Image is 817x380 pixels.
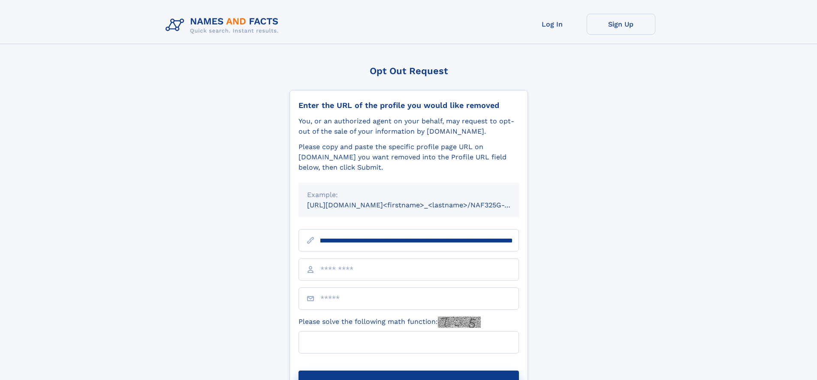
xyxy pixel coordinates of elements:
[162,14,286,37] img: Logo Names and Facts
[298,142,519,173] div: Please copy and paste the specific profile page URL on [DOMAIN_NAME] you want removed into the Pr...
[298,101,519,110] div: Enter the URL of the profile you would like removed
[587,14,655,35] a: Sign Up
[307,201,535,209] small: [URL][DOMAIN_NAME]<firstname>_<lastname>/NAF325G-xxxxxxxx
[518,14,587,35] a: Log In
[289,66,528,76] div: Opt Out Request
[298,116,519,137] div: You, or an authorized agent on your behalf, may request to opt-out of the sale of your informatio...
[298,317,481,328] label: Please solve the following math function:
[307,190,510,200] div: Example:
